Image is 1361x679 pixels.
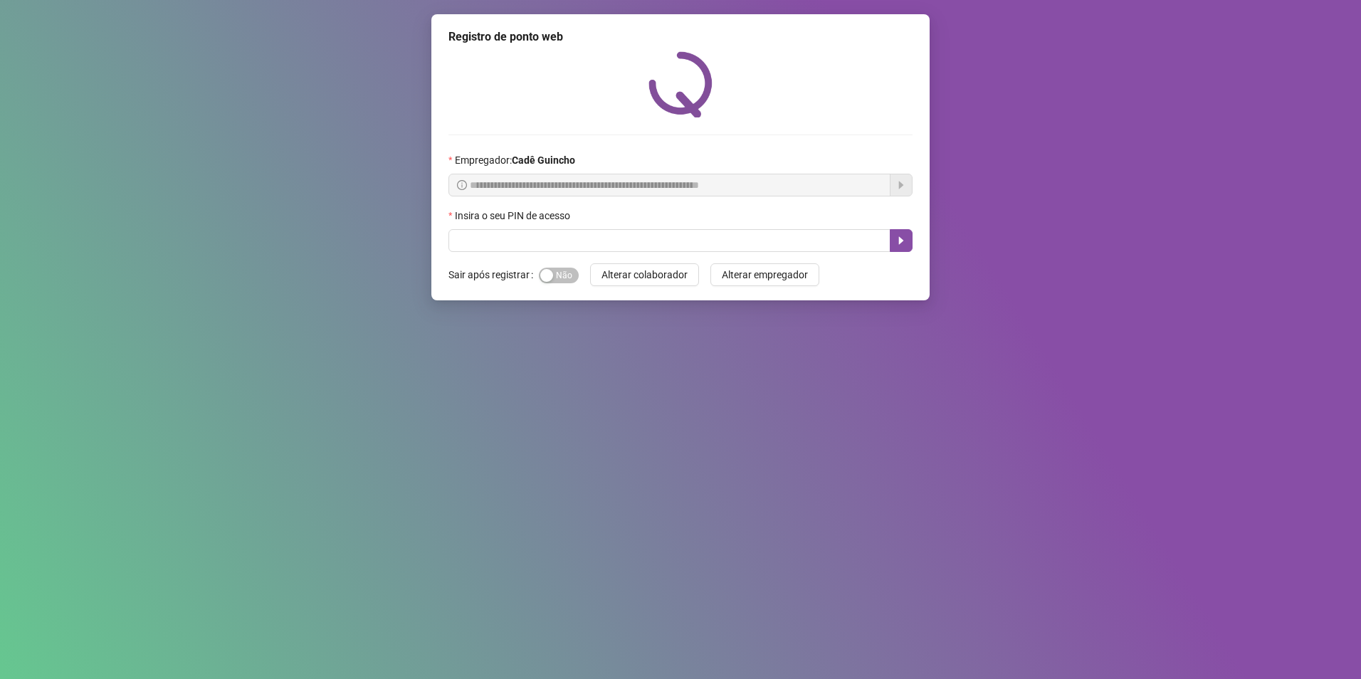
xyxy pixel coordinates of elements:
label: Insira o seu PIN de acesso [448,208,579,223]
span: Empregador : [455,152,575,168]
label: Sair após registrar [448,263,539,286]
span: caret-right [895,235,907,246]
strong: Cadê Guincho [512,154,575,166]
button: Alterar colaborador [590,263,699,286]
span: Alterar colaborador [601,267,688,283]
div: Registro de ponto web [448,28,913,46]
button: Alterar empregador [710,263,819,286]
span: Alterar empregador [722,267,808,283]
span: info-circle [457,180,467,190]
img: QRPoint [648,51,713,117]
